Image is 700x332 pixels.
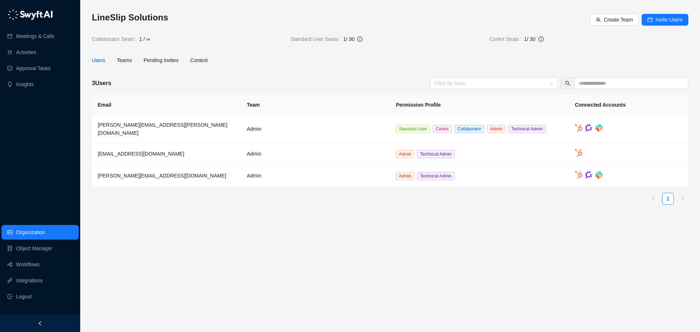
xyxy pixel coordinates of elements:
[92,95,241,115] th: Email
[98,173,226,179] span: [PERSON_NAME][EMAIL_ADDRESS][DOMAIN_NAME]
[604,16,633,24] span: Create Team
[7,294,12,299] span: logout
[241,165,390,187] td: Admin
[16,257,39,272] a: Workflows
[92,12,590,23] h3: LineSlip Solutions
[680,196,685,201] span: right
[396,172,414,180] span: Admin
[241,115,390,143] td: Admin
[98,151,184,157] span: [EMAIL_ADDRESS][DOMAIN_NAME]
[117,56,132,64] div: Teams
[92,35,139,43] span: Collaborator Seats
[569,95,688,115] th: Connected Accounts
[595,171,603,179] img: slack-Cn3INd-T.png
[241,143,390,165] td: Admin
[357,37,362,42] span: info-circle
[144,57,179,63] span: Pending Invites
[396,125,430,133] span: Standard User
[651,196,656,201] span: left
[647,193,659,205] li: Previous Page
[343,36,354,42] span: 1 / 30
[538,37,544,42] span: info-circle
[396,150,414,158] span: Admin
[585,171,592,179] img: gong-Dwh8HbPa.png
[642,14,688,26] button: Invite Users
[596,17,601,22] span: team
[16,77,34,92] a: Insights
[98,122,227,136] span: [PERSON_NAME][EMAIL_ADDRESS][PERSON_NAME][DOMAIN_NAME]
[241,95,390,115] th: Team
[590,14,639,26] button: Create Team
[524,36,535,42] span: 1 / 30
[656,16,682,24] span: Invite Users
[390,95,569,115] th: Permission Profile
[575,171,582,179] img: hubspot-DkpyWjJb.png
[16,45,36,60] a: Activities
[575,149,582,157] img: hubspot-DkpyWjJb.png
[565,81,570,86] span: search
[433,125,451,133] span: Cortex
[16,29,54,43] a: Meetings & Calls
[508,125,546,133] span: Technical Admin
[417,150,455,158] span: Technical Admin
[190,56,208,64] div: Context
[455,125,484,133] span: Collaborator
[16,241,52,256] a: Object Manager
[92,56,105,64] div: Users
[575,124,582,132] img: hubspot-DkpyWjJb.png
[677,193,688,205] li: Next Page
[417,172,455,180] span: Technical Admin
[16,61,51,76] a: Approval Tasks
[487,125,505,133] span: Admin
[662,193,674,205] li: 1
[16,273,43,288] a: Integrations
[139,35,150,43] span: 1 / ∞
[647,193,659,205] button: left
[7,9,53,20] img: logo-05li4sbe.png
[92,79,111,88] h5: 3 Users
[38,321,43,326] span: left
[677,193,688,205] button: right
[490,35,524,43] span: Cortex Seats
[291,35,343,43] span: Standard User Seats
[647,17,653,22] span: mail
[595,124,603,131] img: slack-Cn3INd-T.png
[16,225,45,240] a: Organization
[662,193,673,204] a: 1
[16,289,32,304] span: Logout
[585,124,592,132] img: gong-Dwh8HbPa.png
